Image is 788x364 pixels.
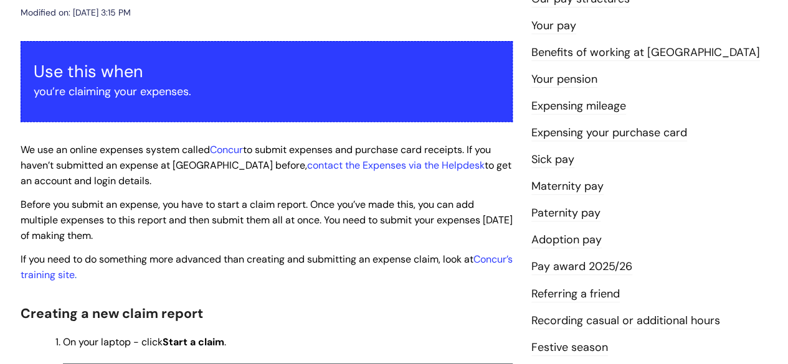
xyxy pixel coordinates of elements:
[531,232,602,248] a: Adoption pay
[21,305,203,322] span: Creating a new claim report
[21,253,513,281] span: .
[21,253,513,281] a: Concur’s training site
[531,340,608,356] a: Festive season
[21,5,131,21] div: Modified on: [DATE] 3:15 PM
[531,152,574,168] a: Sick pay
[210,143,243,156] a: Concur
[531,72,597,88] a: Your pension
[531,179,604,195] a: Maternity pay
[307,159,485,172] a: contact the Expenses via the Helpdesk
[163,335,224,348] strong: Start a claim
[531,18,576,34] a: Your pay
[63,335,226,348] span: On your laptop - click .
[21,253,473,266] span: If you need to do something more advanced than creating and submitting an expense claim, look at
[34,62,500,82] h3: Use this when
[531,286,620,302] a: Referring a friend
[531,259,632,275] a: Pay award 2025/26
[531,205,600,222] a: Paternity pay
[21,198,513,242] span: Before you submit an expense, you have to start a claim report. Once you’ve made this, you can ad...
[34,82,500,101] p: you’re claiming your expenses.
[21,143,511,187] span: We use an online expenses system called to submit expenses and purchase card receipts. If you hav...
[531,45,760,61] a: Benefits of working at [GEOGRAPHIC_DATA]
[531,98,626,114] a: Expensing mileage
[531,313,720,329] a: Recording casual or additional hours
[531,125,687,141] a: Expensing your purchase card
